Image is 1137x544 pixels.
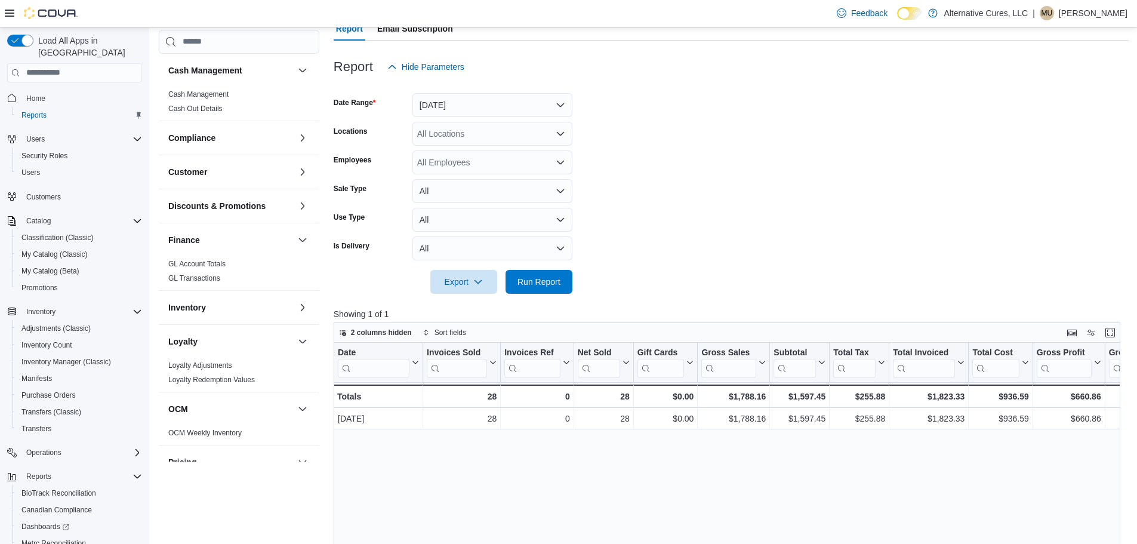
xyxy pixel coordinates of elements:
span: Transfers [21,424,51,434]
label: Employees [334,155,371,165]
button: Gross Profit [1037,347,1101,377]
a: Loyalty Adjustments [168,361,232,370]
h3: Pricing [168,456,196,468]
button: Customers [2,188,147,205]
button: Inventory Manager (Classic) [12,354,147,370]
div: Invoices Sold [427,347,487,377]
button: My Catalog (Classic) [12,246,147,263]
div: Gross Profit [1037,347,1092,358]
input: Dark Mode [897,7,922,20]
span: Load All Apps in [GEOGRAPHIC_DATA] [33,35,142,59]
div: Invoices Ref [504,347,560,358]
span: Adjustments (Classic) [17,321,142,336]
button: Pricing [168,456,293,468]
span: Security Roles [21,151,67,161]
div: $936.59 [972,411,1028,426]
a: Transfers [17,422,56,436]
a: GL Transactions [168,274,220,282]
h3: Customer [168,166,207,178]
span: Classification (Classic) [21,233,94,242]
div: Total Tax [833,347,876,358]
div: $0.00 [637,389,694,404]
div: OCM [159,426,319,445]
span: Transfers (Classic) [21,407,81,417]
h3: Cash Management [168,64,242,76]
span: Catalog [21,214,142,228]
button: Gross Sales [701,347,766,377]
h3: Discounts & Promotions [168,200,266,212]
h3: Inventory [168,302,206,314]
p: Showing 1 of 1 [334,308,1129,320]
div: Total Cost [972,347,1019,377]
h3: Finance [168,234,200,246]
span: Promotions [17,281,142,295]
h3: Loyalty [168,336,198,348]
div: $255.88 [833,389,885,404]
span: Purchase Orders [21,391,76,400]
button: [DATE] [412,93,572,117]
span: Inventory Count [17,338,142,352]
button: Date [338,347,419,377]
a: Canadian Compliance [17,503,97,517]
div: $1,597.45 [774,411,825,426]
button: Invoices Sold [427,347,497,377]
a: My Catalog (Beta) [17,264,84,278]
a: GL Account Totals [168,260,226,268]
span: Inventory [21,305,142,319]
span: Hide Parameters [402,61,464,73]
button: Export [430,270,497,294]
button: Sort fields [418,325,471,340]
div: 28 [578,411,630,426]
span: My Catalog (Classic) [21,250,88,259]
div: 28 [577,389,629,404]
div: $660.86 [1037,411,1101,426]
button: 2 columns hidden [334,325,417,340]
span: Classification (Classic) [17,230,142,245]
button: Cash Management [168,64,293,76]
button: Compliance [295,131,310,145]
div: Gross Sales [701,347,756,358]
span: Users [21,132,142,146]
span: Loyalty Redemption Values [168,375,255,385]
div: 0 [504,389,569,404]
button: Open list of options [556,158,565,167]
span: Canadian Compliance [21,505,92,515]
button: Run Report [506,270,572,294]
span: My Catalog (Beta) [21,266,79,276]
div: Cash Management [159,87,319,121]
p: Alternative Cures, LLC [944,6,1028,20]
a: Dashboards [17,520,74,534]
button: Cash Management [295,63,310,78]
button: Home [2,90,147,107]
span: Sort fields [435,328,466,337]
button: Compliance [168,132,293,144]
div: [DATE] [338,411,419,426]
span: Reports [26,472,51,481]
a: Home [21,91,50,106]
button: Subtotal [774,347,825,377]
button: Catalog [21,214,56,228]
button: Keyboard shortcuts [1065,325,1079,340]
button: Reports [2,468,147,485]
button: Classification (Classic) [12,229,147,246]
h3: Compliance [168,132,215,144]
span: Home [21,91,142,106]
div: $936.59 [972,389,1028,404]
button: Inventory [168,302,293,314]
button: Customer [295,165,310,179]
div: $1,823.33 [893,411,965,426]
span: Manifests [21,374,52,383]
span: Cash Management [168,90,229,99]
span: Dashboards [21,522,69,531]
button: Reports [21,469,56,484]
button: Display options [1084,325,1098,340]
span: 2 columns hidden [351,328,412,337]
a: Security Roles [17,149,72,163]
button: Users [12,164,147,181]
button: BioTrack Reconciliation [12,485,147,502]
div: Gross Sales [701,347,756,377]
button: Finance [168,234,293,246]
div: $1,788.16 [701,389,766,404]
button: Inventory [21,305,60,319]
